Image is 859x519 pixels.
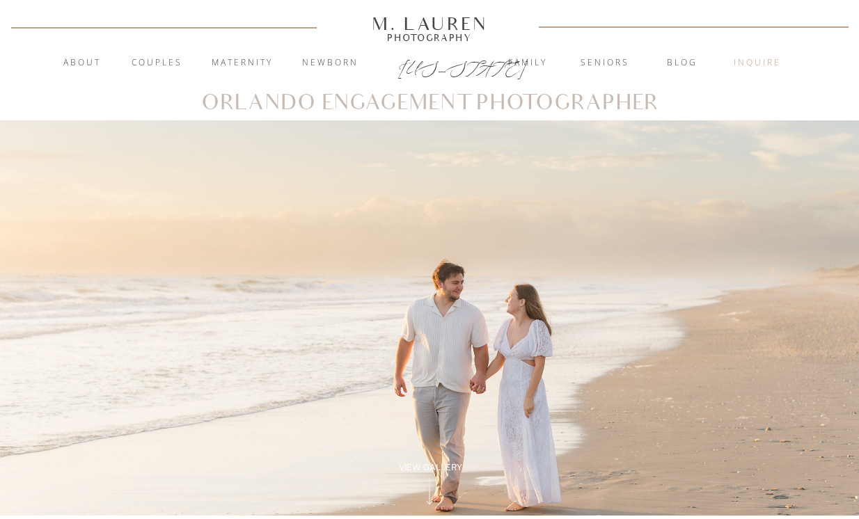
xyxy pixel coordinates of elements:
[55,56,109,70] a: About
[200,93,660,113] h1: Orlando Engagement Photographer
[645,56,720,70] a: blog
[205,56,280,70] a: Maternity
[119,56,194,70] a: Couples
[567,56,643,70] a: Seniors
[365,34,494,41] a: Photography
[330,16,529,31] a: M. Lauren
[490,56,565,70] a: Family
[720,56,795,70] a: inquire
[383,461,478,474] a: View Gallery
[398,57,462,74] a: [US_STATE]
[292,56,368,70] a: Newborn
